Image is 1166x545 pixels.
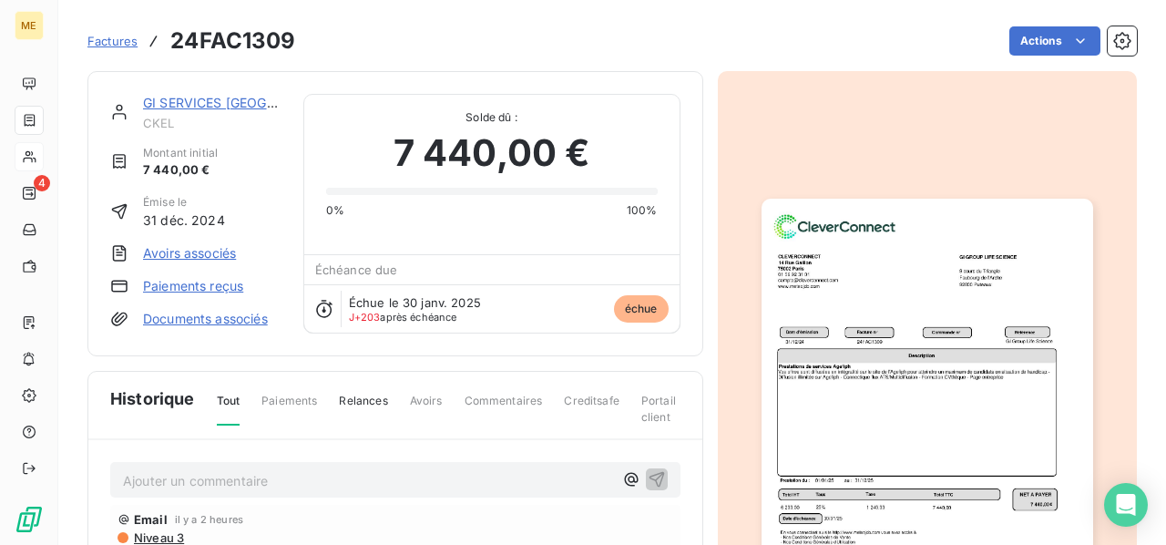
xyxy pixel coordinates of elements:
span: Email [134,512,168,527]
a: Avoirs associés [143,244,236,262]
a: 4 [15,179,43,208]
span: Niveau 3 [132,530,184,545]
span: 7 440,00 € [143,161,218,180]
div: Open Intercom Messenger [1104,483,1148,527]
span: il y a 2 heures [175,514,243,525]
span: Paiements [261,393,317,424]
span: J+203 [349,311,381,324]
span: 0% [326,202,344,219]
span: Échéance due [315,262,398,277]
a: GI SERVICES [GEOGRAPHIC_DATA] [143,95,358,110]
span: Solde dû : [326,109,658,126]
h3: 24FAC1309 [170,25,295,57]
span: Creditsafe [564,393,619,424]
span: 4 [34,175,50,191]
span: 7 440,00 € [394,126,590,180]
span: Échue le 30 janv. 2025 [349,295,481,310]
span: Relances [339,393,387,424]
span: Portail client [641,393,680,440]
a: Paiements reçus [143,277,243,295]
span: après échéance [349,312,457,323]
span: 100% [627,202,658,219]
span: Montant initial [143,145,218,161]
a: Factures [87,32,138,50]
span: 31 déc. 2024 [143,211,225,230]
span: Factures [87,34,138,48]
div: ME [15,11,44,40]
span: Émise le [143,194,225,211]
span: Avoirs [410,393,443,424]
span: Tout [217,393,240,426]
button: Actions [1009,26,1100,56]
span: CKEL [143,116,281,130]
img: Logo LeanPay [15,505,44,534]
span: échue [614,295,669,323]
span: Historique [110,386,195,411]
span: Commentaires [465,393,543,424]
a: Documents associés [143,310,268,328]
